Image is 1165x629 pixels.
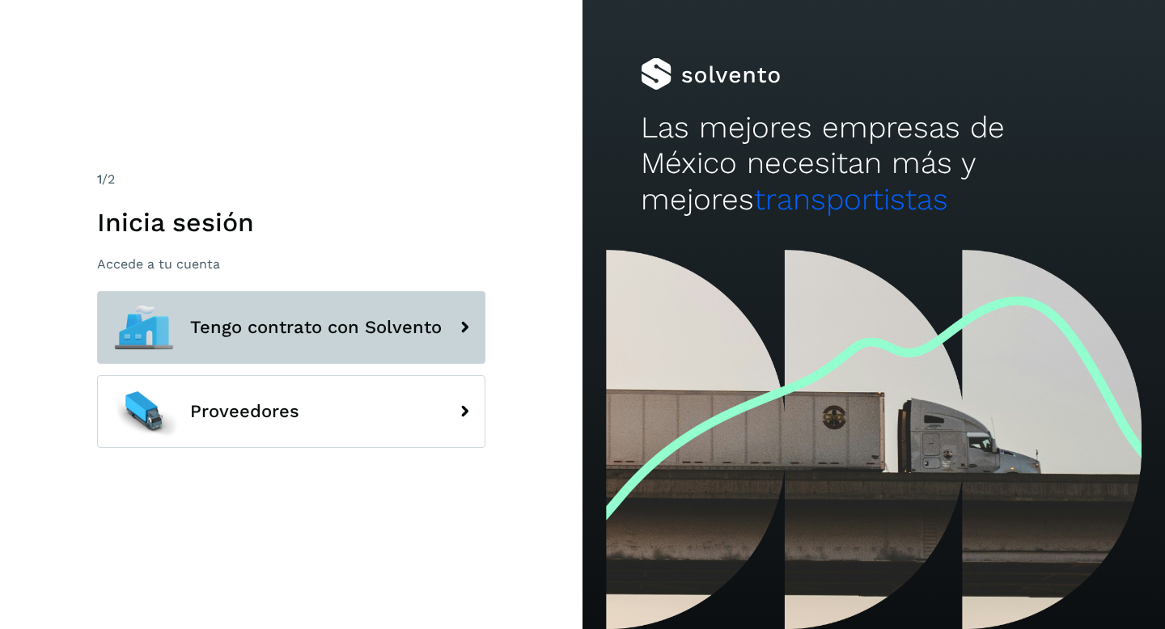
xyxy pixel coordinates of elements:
[97,291,485,364] button: Tengo contrato con Solvento
[754,182,948,217] span: transportistas
[190,318,442,337] span: Tengo contrato con Solvento
[190,402,299,421] span: Proveedores
[97,171,102,187] span: 1
[97,170,485,189] div: /2
[641,110,1107,217] h2: Las mejores empresas de México necesitan más y mejores
[97,207,485,238] h1: Inicia sesión
[97,375,485,448] button: Proveedores
[97,256,485,272] p: Accede a tu cuenta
